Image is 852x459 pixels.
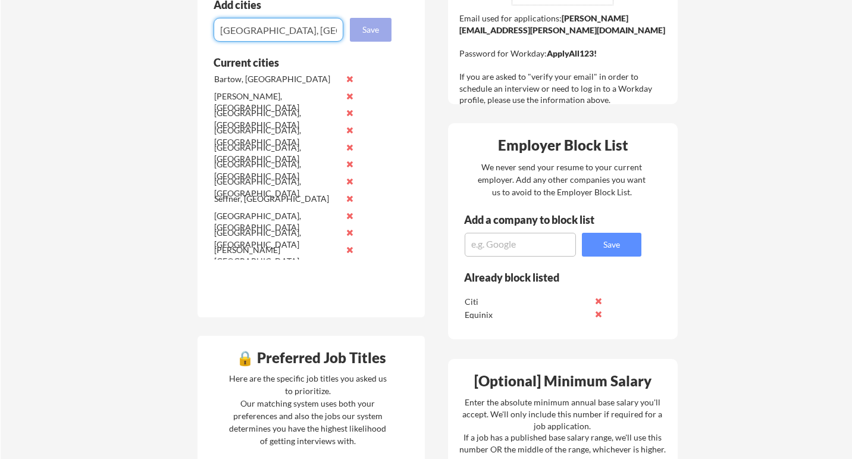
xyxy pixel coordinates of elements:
[452,374,674,388] div: [Optional] Minimum Salary
[214,142,340,165] div: [GEOGRAPHIC_DATA], [GEOGRAPHIC_DATA]
[214,18,343,42] input: e.g. Los Angeles, CA
[214,57,378,68] div: Current cities
[465,296,590,308] div: Citi
[214,244,340,279] div: [PERSON_NAME][GEOGRAPHIC_DATA], [GEOGRAPHIC_DATA]
[214,227,340,250] div: [GEOGRAPHIC_DATA], [GEOGRAPHIC_DATA]
[214,107,340,130] div: [GEOGRAPHIC_DATA], [GEOGRAPHIC_DATA]
[226,372,390,447] div: Here are the specific job titles you asked us to prioritize. Our matching system uses both your p...
[214,193,340,205] div: Seffner, [GEOGRAPHIC_DATA]
[459,13,665,35] strong: [PERSON_NAME][EMAIL_ADDRESS][PERSON_NAME][DOMAIN_NAME]
[201,351,422,365] div: 🔒 Preferred Job Titles
[464,214,613,225] div: Add a company to block list
[214,158,340,182] div: [GEOGRAPHIC_DATA], [GEOGRAPHIC_DATA]
[453,138,674,152] div: Employer Block List
[464,272,625,283] div: Already block listed
[214,176,340,199] div: [GEOGRAPHIC_DATA], [GEOGRAPHIC_DATA]
[582,233,641,257] button: Save
[214,210,340,233] div: [GEOGRAPHIC_DATA], [GEOGRAPHIC_DATA]
[547,48,597,58] strong: ApplyAll123!
[477,161,647,198] div: We never send your resume to your current employer. Add any other companies you want us to avoid ...
[459,13,669,106] div: Email used for applications: Password for Workday: If you are asked to "verify your email" in ord...
[465,309,590,321] div: Equinix
[350,18,391,42] button: Save
[214,90,340,114] div: [PERSON_NAME], [GEOGRAPHIC_DATA]
[214,124,340,148] div: [GEOGRAPHIC_DATA], [GEOGRAPHIC_DATA]
[214,73,340,85] div: Bartow, [GEOGRAPHIC_DATA]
